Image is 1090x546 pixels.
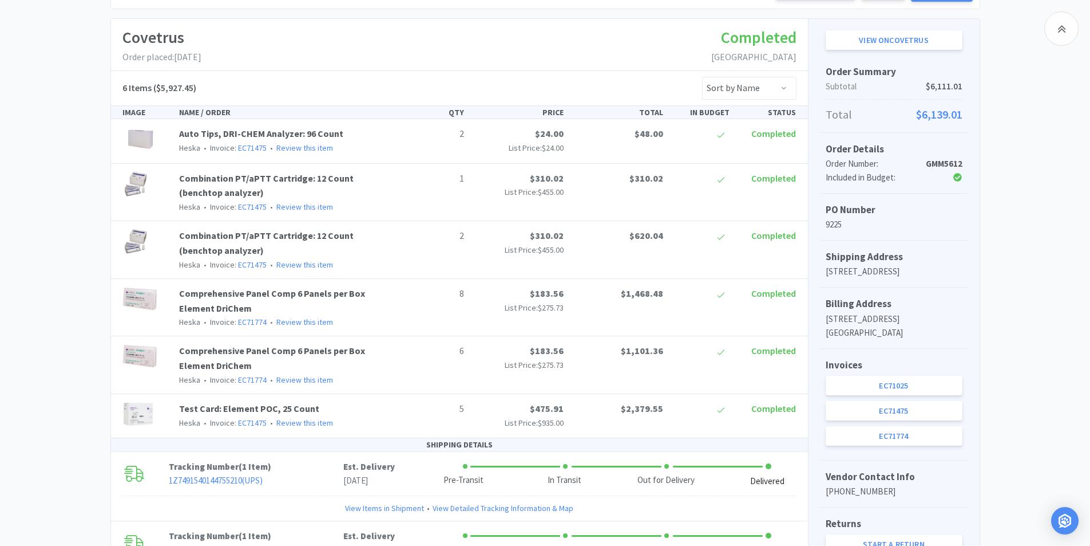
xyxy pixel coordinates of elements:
p: Subtotal [826,80,962,93]
span: Heska [179,317,200,327]
div: Included in Budget: [826,171,917,184]
span: Heska [179,375,200,385]
span: • [202,202,208,212]
span: Heska [179,143,200,153]
span: Completed [751,230,796,241]
p: 8 [407,286,464,301]
span: $6,111.01 [926,80,962,93]
span: $620.04 [629,230,663,241]
p: List Price: [473,417,564,429]
img: 1bbaa13c5d904f5a9dea8c4523ef143a_39053.png [122,127,160,152]
p: Order placed: [DATE] [122,50,201,65]
span: $183.56 [530,345,564,356]
h5: Invoices [826,358,962,373]
span: Completed [721,27,796,48]
span: 1 Item [242,531,268,541]
a: Test Card: Element POC, 25 Count [179,403,319,414]
span: • [202,418,208,428]
p: [GEOGRAPHIC_DATA] [711,50,796,65]
img: 60644997e3f04d6db23852aa83b59daf_39065.png [122,286,157,312]
a: EC71774 [826,426,962,446]
p: Tracking Number ( ) [169,460,343,474]
span: • [268,260,275,270]
span: $2,379.55 [621,403,663,414]
div: Pre-Transit [443,474,483,487]
strong: GMM5612 [926,158,962,169]
p: 6 [407,344,464,359]
h5: Vendor Contact Info [826,469,962,485]
p: List Price: [473,186,564,198]
div: NAME / ORDER [175,106,402,119]
a: Combination PT/aPTT Cartridge: 12 Count (benchtop analyzer) [179,172,354,199]
span: $310.02 [530,230,564,241]
div: STATUS [734,106,800,119]
span: $275.73 [538,303,564,313]
p: List Price: [473,359,564,371]
a: Comprehensive Panel Comp 6 Panels per Box Element DriChem [179,288,365,314]
span: Invoice: [200,260,267,270]
a: EC71475 [238,418,267,428]
a: View Detailed Tracking Information & Map [433,502,573,514]
span: $6,139.01 [916,105,962,124]
span: • [268,202,275,212]
p: List Price: [473,243,564,256]
span: Heska [179,202,200,212]
a: Review this item [276,143,333,153]
a: EC71774 [238,317,267,327]
span: • [202,260,208,270]
div: QTY [402,106,469,119]
a: EC71475 [238,202,267,212]
a: EC71774 [238,375,267,385]
span: $24.00 [542,143,564,153]
p: 2 [407,127,464,142]
a: Review this item [276,317,333,327]
span: $48.00 [635,128,663,139]
img: 6240507d55194b10bdf16ebe9bff9892_295362.png [122,402,154,427]
span: $24.00 [535,128,564,139]
img: 8ea9ff5d175f4b719c8a29de3c4b2175_233623.png [122,229,147,254]
span: $310.02 [530,172,564,184]
p: [STREET_ADDRESS] [826,312,962,326]
a: EC71475 [238,260,267,270]
a: 1Z7491540144755210(UPS) [169,475,263,486]
div: IN BUDGET [668,106,734,119]
p: 1 [407,171,464,186]
h5: Order Details [826,142,962,157]
span: $935.00 [538,418,564,428]
a: EC71475 [238,143,267,153]
div: PRICE [469,106,568,119]
h5: Returns [826,516,962,532]
a: View Items in Shipment [345,502,424,514]
span: $183.56 [530,288,564,299]
span: Heska [179,260,200,270]
div: Open Intercom Messenger [1051,507,1079,535]
p: [STREET_ADDRESS] [826,265,962,278]
span: • [424,502,433,514]
img: 60644997e3f04d6db23852aa83b59daf_39065.png [122,344,157,369]
a: Comprehensive Panel Comp 6 Panels per Box Element DriChem [179,345,365,371]
p: Total [826,105,962,124]
h5: ($5,927.45) [122,81,196,96]
a: Auto Tips, DRI-CHEM Analyzer: 96 Count [179,128,343,139]
a: EC71475 [826,401,962,421]
p: List Price: [473,301,564,314]
span: Completed [751,172,796,184]
span: 6 Items [122,82,152,93]
p: Est. Delivery [343,529,395,543]
span: • [268,143,275,153]
h5: PO Number [826,202,962,218]
a: Combination PT/aPTT Cartridge: 12 Count (benchtop analyzer) [179,230,354,256]
p: Tracking Number ( ) [169,529,343,543]
h5: Order Summary [826,64,962,80]
span: • [268,375,275,385]
span: Invoice: [200,143,267,153]
div: TOTAL [568,106,668,119]
h1: Covetrus [122,25,201,50]
p: Est. Delivery [343,460,395,474]
a: View onCovetrus [826,30,962,50]
p: [DATE] [343,474,395,488]
span: $1,101.36 [621,345,663,356]
img: 8ea9ff5d175f4b719c8a29de3c4b2175_233623.png [122,171,147,197]
div: IMAGE [118,106,175,119]
span: Invoice: [200,317,267,327]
